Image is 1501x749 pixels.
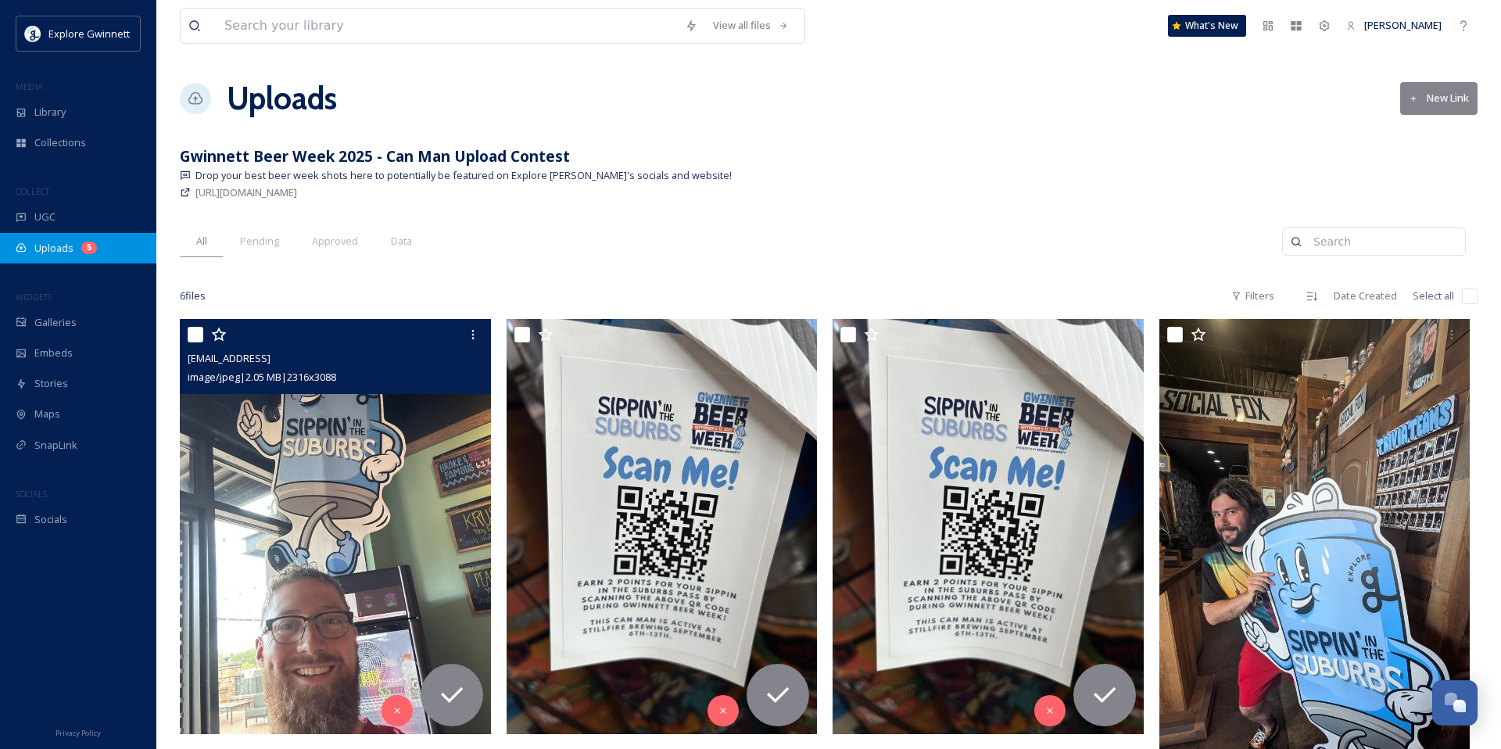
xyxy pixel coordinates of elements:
span: image/jpeg | 2.05 MB | 2316 x 3088 [188,370,336,384]
div: 5 [81,242,97,254]
span: Uploads [34,241,73,256]
div: Filters [1223,281,1282,311]
span: Collections [34,135,86,150]
a: Uploads [227,75,337,122]
span: Explore Gwinnett [48,27,130,41]
span: Stories [34,376,68,391]
img: download.jpeg [25,26,41,41]
span: Embeds [34,346,73,360]
span: Select all [1413,288,1454,303]
span: Approved [312,234,358,249]
button: Open Chat [1432,680,1478,726]
img: ext_1757883201.952584_spencer9797@gmail.com-image.jpg [180,319,491,733]
div: Date Created [1326,281,1405,311]
span: SnapLink [34,438,77,453]
span: [URL][DOMAIN_NAME] [195,185,297,199]
span: Drop your best beer week shots here to potentially be featured on Explore [PERSON_NAME]'s socials... [195,168,732,183]
input: Search your library [217,9,677,43]
a: View all files [705,10,797,41]
span: Socials [34,512,67,527]
span: WIDGETS [16,291,52,303]
strong: Gwinnett Beer Week 2025 - Can Man Upload Contest [180,145,570,167]
img: ext_1757795673.241174_spencer9797@gmail.com-IMG_3391.jpeg [833,319,1144,733]
span: [PERSON_NAME] [1364,18,1442,32]
span: SOCIALS [16,488,47,500]
span: MEDIA [16,81,43,92]
span: Library [34,105,66,120]
a: Privacy Policy [56,722,101,741]
a: What's New [1168,15,1246,37]
span: Privacy Policy [56,728,101,738]
a: [URL][DOMAIN_NAME] [195,183,297,202]
span: Data [391,234,412,249]
span: Galleries [34,315,77,330]
span: 6 file s [180,288,206,303]
span: All [196,234,207,249]
span: COLLECT [16,185,49,197]
span: Maps [34,407,60,421]
span: UGC [34,210,56,224]
a: [PERSON_NAME] [1338,10,1449,41]
input: Search [1306,226,1457,257]
button: New Link [1400,82,1478,114]
span: [EMAIL_ADDRESS] [188,351,270,365]
img: ext_1757795673.242459_spencer9797@gmail.com-IMG_3391.jpeg [507,319,818,733]
span: Pending [240,234,279,249]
